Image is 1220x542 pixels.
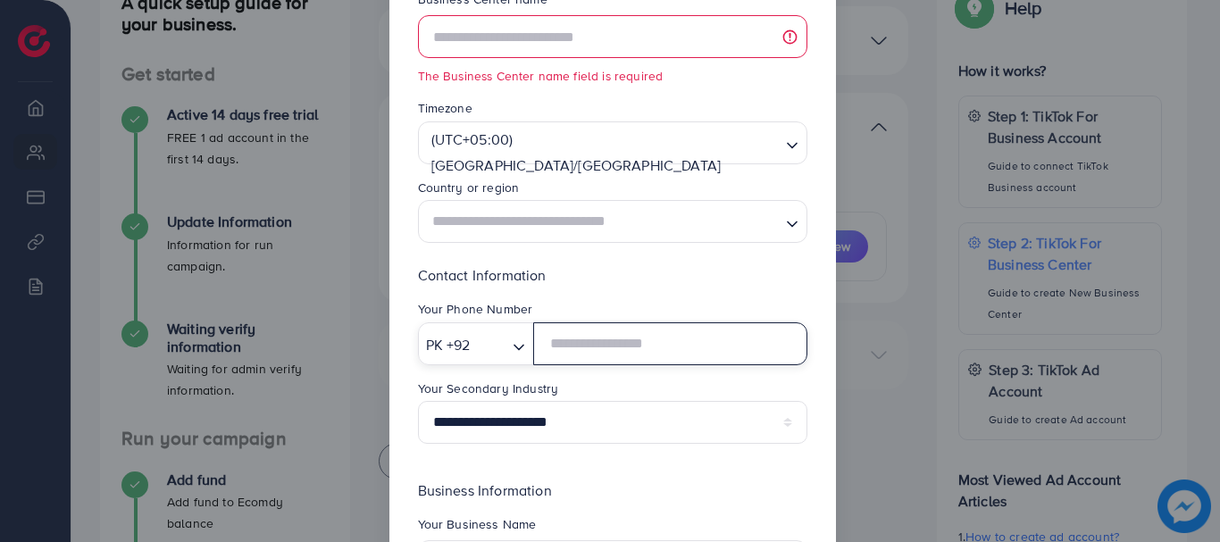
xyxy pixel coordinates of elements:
[418,121,807,164] div: Search for option
[418,322,535,365] div: Search for option
[426,182,779,210] input: Search for option
[418,515,807,540] legend: Your Business Name
[418,179,520,196] label: Country or region
[418,99,472,117] label: Timezone
[418,300,533,318] label: Your Phone Number
[426,332,443,358] span: PK
[418,379,559,397] label: Your Secondary Industry
[447,332,470,358] span: +92
[418,479,807,501] p: Business Information
[475,331,506,359] input: Search for option
[426,205,779,238] input: Search for option
[418,200,807,243] div: Search for option
[418,264,807,286] p: Contact Information
[418,67,807,85] small: The Business Center name field is required
[428,127,777,179] span: (UTC+05:00) [GEOGRAPHIC_DATA]/[GEOGRAPHIC_DATA]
